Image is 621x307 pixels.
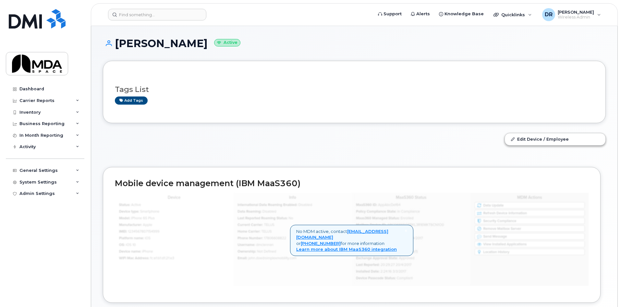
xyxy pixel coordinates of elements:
a: Learn more about IBM MaaS360 integration [296,247,397,252]
a: [PHONE_NUMBER] [301,241,341,246]
h3: Tags List [115,85,594,94]
a: Close [405,228,407,233]
div: No MDM active, contact or for more information [290,225,413,256]
span: × [405,228,407,234]
a: Edit Device / Employee [505,133,605,145]
small: Active [214,39,240,46]
h1: [PERSON_NAME] [103,38,606,49]
img: mdm_maas360_data_lg-147edf4ce5891b6e296acbe60ee4acd306360f73f278574cfef86ac192ea0250.jpg [115,193,589,286]
a: Add tags [115,96,148,105]
h2: Mobile device management (IBM MaaS360) [115,179,589,188]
